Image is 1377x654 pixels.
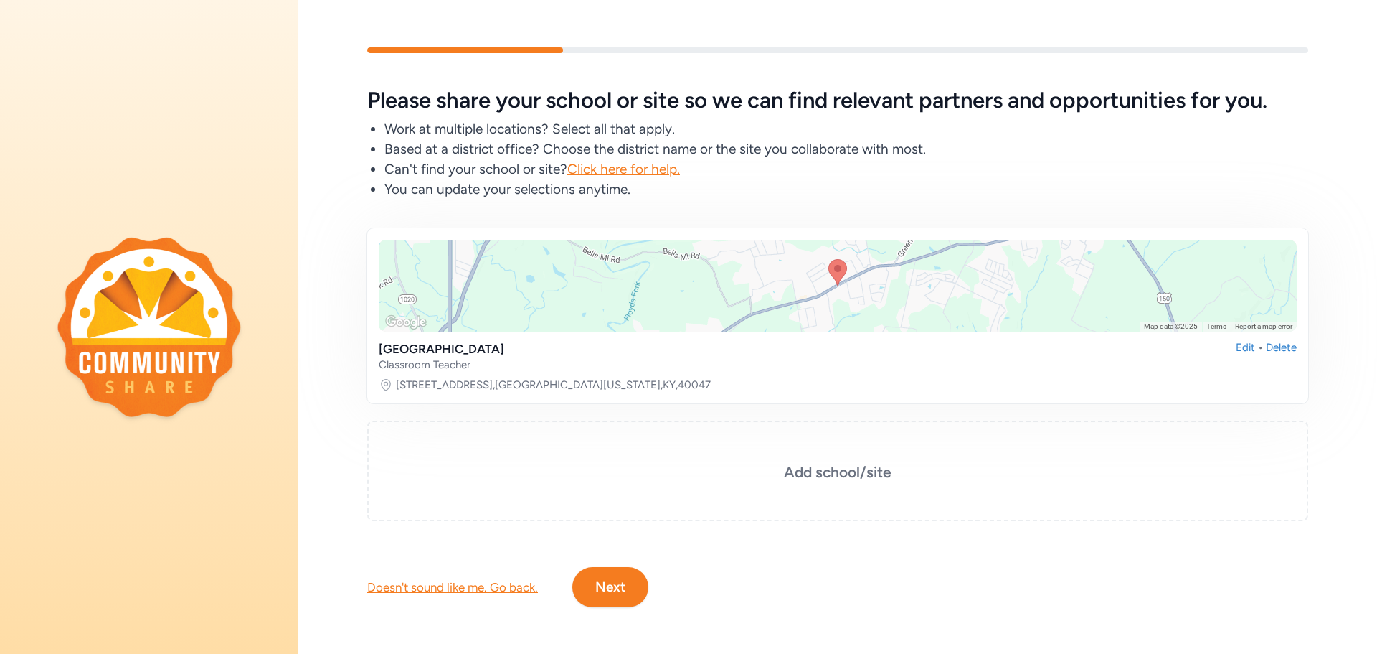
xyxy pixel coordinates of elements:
button: Next [572,567,648,607]
img: Google [382,313,430,332]
h5: Please share your school or site so we can find relevant partners and opportunities for you. [367,88,1308,113]
li: You can update your selections anytime. [384,179,1308,200]
h3: Add school/site [403,462,1272,482]
div: • [1258,340,1263,372]
span: Click here for help. [567,161,680,177]
div: Classroom Teacher [379,358,504,372]
a: Terms (opens in new tab) [1206,322,1226,330]
div: [GEOGRAPHIC_DATA] [379,340,504,358]
div: Delete [1266,340,1297,372]
div: Edit [1236,340,1255,372]
a: Open this area in Google Maps (opens a new window) [382,313,430,332]
li: Based at a district office? Choose the district name or the site you collaborate with most. [384,139,1308,159]
div: Doesn't sound like me. Go back. [367,579,538,596]
a: [STREET_ADDRESS],[GEOGRAPHIC_DATA][US_STATE],KY,40047 [396,378,711,392]
span: Map data ©2025 [1144,322,1198,330]
a: Report a map error [1235,322,1292,330]
li: Can't find your school or site? [384,159,1308,179]
img: logo [57,237,241,416]
li: Work at multiple locations? Select all that apply. [384,119,1308,139]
